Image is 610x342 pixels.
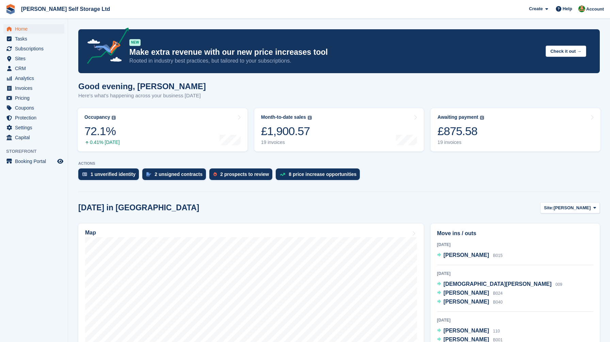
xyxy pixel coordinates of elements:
span: Home [15,24,56,34]
a: [DEMOGRAPHIC_DATA][PERSON_NAME] 009 [437,280,562,289]
img: icon-info-grey-7440780725fd019a000dd9b08b2336e03edf1995a4989e88bcd33f0948082b44.svg [308,116,312,120]
span: [PERSON_NAME] [553,205,591,211]
div: 1 unverified identity [91,172,135,177]
a: 1 unverified identity [78,168,142,183]
p: Make extra revenue with our new price increases tool [129,47,540,57]
span: [PERSON_NAME] [444,299,489,305]
div: Awaiting payment [437,114,478,120]
span: [PERSON_NAME] [444,290,489,296]
img: price-adjustments-announcement-icon-8257ccfd72463d97f412b2fc003d46551f7dbcb40ab6d574587a9cd5c0d94... [81,28,129,66]
img: icon-info-grey-7440780725fd019a000dd9b08b2336e03edf1995a4989e88bcd33f0948082b44.svg [112,116,116,120]
span: Help [563,5,572,12]
span: Subscriptions [15,44,56,53]
img: icon-info-grey-7440780725fd019a000dd9b08b2336e03edf1995a4989e88bcd33f0948082b44.svg [480,116,484,120]
span: Coupons [15,103,56,113]
div: 8 price increase opportunities [289,172,356,177]
a: [PERSON_NAME] Self Storage Ltd [18,3,113,15]
p: Here's what's happening across your business [DATE] [78,92,206,100]
a: [PERSON_NAME] B024 [437,289,503,298]
a: menu [3,44,64,53]
button: Site: [PERSON_NAME] [540,202,600,213]
span: B015 [493,253,502,258]
span: Account [586,6,604,13]
div: £1,900.57 [261,124,312,138]
a: [PERSON_NAME] B015 [437,251,503,260]
div: 0.41% [DATE] [84,140,120,145]
a: menu [3,83,64,93]
a: 2 unsigned contracts [142,168,209,183]
span: Create [529,5,543,12]
span: Sites [15,54,56,63]
h2: Move ins / outs [437,229,593,238]
p: ACTIONS [78,161,600,166]
h1: Good evening, [PERSON_NAME] [78,82,206,91]
a: menu [3,34,64,44]
span: 110 [493,329,500,333]
span: CRM [15,64,56,73]
span: Site: [544,205,553,211]
span: [PERSON_NAME] [444,328,489,333]
span: [PERSON_NAME] [444,252,489,258]
div: Month-to-date sales [261,114,306,120]
div: [DATE] [437,317,593,323]
a: menu [3,133,64,142]
div: 19 invoices [437,140,484,145]
div: 19 invoices [261,140,312,145]
a: Occupancy 72.1% 0.41% [DATE] [78,108,247,151]
a: 8 price increase opportunities [276,168,363,183]
span: Pricing [15,93,56,103]
img: Joshua Wild [578,5,585,12]
div: £875.58 [437,124,484,138]
div: 2 prospects to review [220,172,269,177]
img: prospect-51fa495bee0391a8d652442698ab0144808aea92771e9ea1ae160a38d050c398.svg [213,172,217,176]
div: [DATE] [437,242,593,248]
img: price_increase_opportunities-93ffe204e8149a01c8c9dc8f82e8f89637d9d84a8eef4429ea346261dce0b2c0.svg [280,173,285,176]
span: Booking Portal [15,157,56,166]
div: 2 unsigned contracts [155,172,203,177]
a: menu [3,93,64,103]
span: Tasks [15,34,56,44]
span: B040 [493,300,502,305]
div: 72.1% [84,124,120,138]
div: [DATE] [437,271,593,277]
span: Capital [15,133,56,142]
img: contract_signature_icon-13c848040528278c33f63329250d36e43548de30e8caae1d1a13099fd9432cc5.svg [146,172,151,176]
span: [DEMOGRAPHIC_DATA][PERSON_NAME] [444,281,552,287]
p: Rooted in industry best practices, but tailored to your subscriptions. [129,57,540,65]
a: menu [3,113,64,123]
a: menu [3,123,64,132]
a: menu [3,103,64,113]
a: Awaiting payment £875.58 19 invoices [431,108,600,151]
div: NEW [129,39,141,46]
span: Analytics [15,74,56,83]
span: Protection [15,113,56,123]
img: stora-icon-8386f47178a22dfd0bd8f6a31ec36ba5ce8667c1dd55bd0f319d3a0aa187defe.svg [5,4,16,14]
a: 2 prospects to review [209,168,276,183]
span: Invoices [15,83,56,93]
a: menu [3,54,64,63]
a: [PERSON_NAME] B040 [437,298,503,307]
h2: [DATE] in [GEOGRAPHIC_DATA] [78,203,199,212]
a: menu [3,24,64,34]
div: Occupancy [84,114,110,120]
a: menu [3,157,64,166]
span: Settings [15,123,56,132]
button: Check it out → [546,46,586,57]
span: Storefront [6,148,68,155]
img: verify_identity-adf6edd0f0f0b5bbfe63781bf79b02c33cf7c696d77639b501bdc392416b5a36.svg [82,172,87,176]
span: 009 [556,282,562,287]
a: [PERSON_NAME] 110 [437,327,500,336]
h2: Map [85,230,96,236]
span: B024 [493,291,502,296]
a: menu [3,64,64,73]
a: Month-to-date sales £1,900.57 19 invoices [254,108,424,151]
a: Preview store [56,157,64,165]
a: menu [3,74,64,83]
